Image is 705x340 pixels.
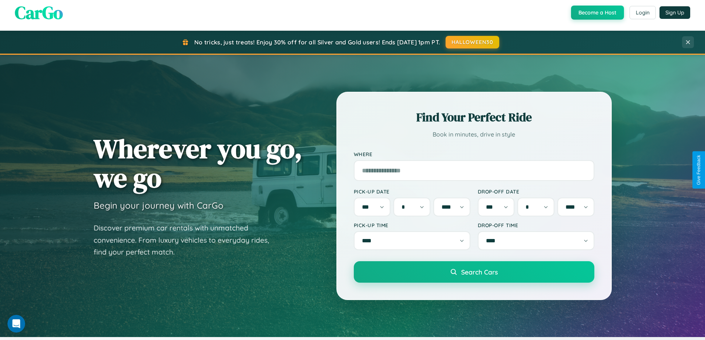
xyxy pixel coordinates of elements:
span: CarGo [15,0,63,25]
button: Search Cars [354,261,594,283]
p: Discover premium car rentals with unmatched convenience. From luxury vehicles to everyday rides, ... [94,222,279,258]
h2: Find Your Perfect Ride [354,109,594,125]
button: Sign Up [659,6,690,19]
label: Pick-up Time [354,222,470,228]
label: Pick-up Date [354,188,470,195]
h1: Wherever you go, we go [94,134,302,192]
span: No tricks, just treats! Enjoy 30% off for all Silver and Gold users! Ends [DATE] 1pm PT. [194,38,440,46]
label: Where [354,151,594,157]
iframe: Intercom live chat [7,315,25,333]
label: Drop-off Time [478,222,594,228]
button: HALLOWEEN30 [446,36,499,48]
button: Login [630,6,656,19]
h3: Begin your journey with CarGo [94,200,224,211]
button: Become a Host [571,6,624,20]
p: Book in minutes, drive in style [354,129,594,140]
span: Search Cars [461,268,498,276]
label: Drop-off Date [478,188,594,195]
div: Give Feedback [696,155,701,185]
